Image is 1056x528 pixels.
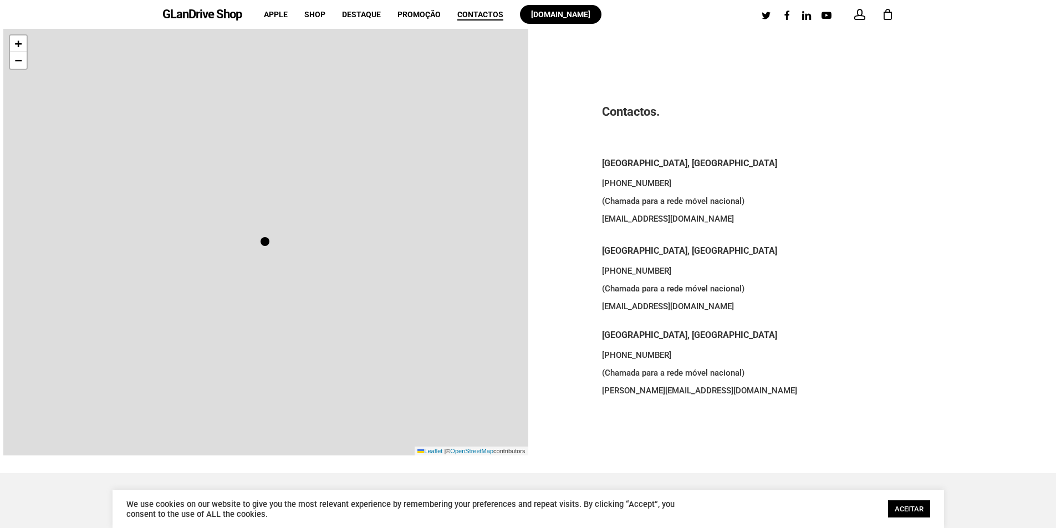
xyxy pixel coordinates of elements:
[304,11,325,18] a: Shop
[14,53,22,67] span: −
[342,10,381,19] span: Destaque
[264,10,288,19] span: Apple
[304,10,325,19] span: Shop
[10,35,27,52] a: Zoom in
[602,175,979,240] p: [PHONE_NUMBER] (Chamada para a rede móvel nacional) [EMAIL_ADDRESS][DOMAIN_NAME]
[602,346,979,399] p: [PHONE_NUMBER] (Chamada para a rede móvel nacional) [PERSON_NAME][EMAIL_ADDRESS][DOMAIN_NAME]
[602,328,979,342] h5: [GEOGRAPHIC_DATA], [GEOGRAPHIC_DATA]
[457,10,503,19] span: Contactos
[457,11,503,18] a: Contactos
[264,11,288,18] a: Apple
[520,11,601,18] a: [DOMAIN_NAME]
[602,262,979,328] p: [PHONE_NUMBER] (Chamada para a rede móvel nacional) [EMAIL_ADDRESS][DOMAIN_NAME]
[162,8,242,20] a: GLanDrive Shop
[531,10,590,19] span: [DOMAIN_NAME]
[602,156,979,171] h5: [GEOGRAPHIC_DATA], [GEOGRAPHIC_DATA]
[126,499,689,519] div: We use cookies on our website to give you the most relevant experience by remembering your prefer...
[417,448,442,454] a: Leaflet
[444,448,446,454] span: |
[450,448,493,454] a: OpenStreetMap
[14,37,22,50] span: +
[415,447,528,456] div: © contributors
[342,11,381,18] a: Destaque
[888,500,930,517] a: ACEITAR
[397,10,441,19] span: Promoção
[602,244,979,258] h5: [GEOGRAPHIC_DATA], [GEOGRAPHIC_DATA]
[10,52,27,69] a: Zoom out
[602,102,979,121] h3: Contactos.
[397,11,441,18] a: Promoção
